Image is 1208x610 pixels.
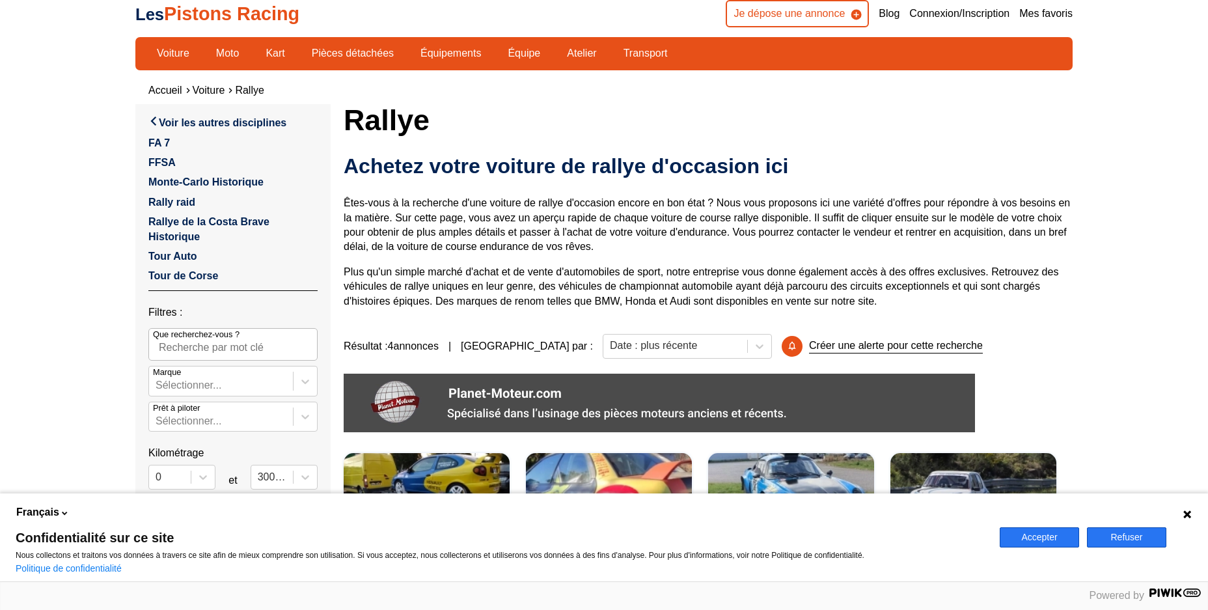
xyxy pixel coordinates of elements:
[208,42,248,64] a: Moto
[148,270,218,281] a: Tour de Corse
[708,453,874,551] a: Alpine A 110 1600S VERSION MAROC BRIANTI 197026
[148,85,182,96] a: Accueil
[344,339,439,354] span: Résultat : 4 annonces
[344,104,1073,135] h1: Rallye
[499,42,549,64] a: Équipe
[303,42,402,64] a: Pièces détachées
[344,153,1073,179] h2: Achetez votre voiture de rallye d'occasion ici
[193,85,225,96] a: Voiture
[412,42,489,64] a: Équipements
[344,265,1073,309] p: Plus qu'un simple marché d'achat et de vente d'automobiles de sport, notre entreprise vous donne ...
[148,176,264,187] a: Monte-Carlo Historique
[526,453,692,551] img: Subaru impreza gt Turbo
[135,3,299,24] a: LesPistons Racing
[148,197,195,208] a: Rally raid
[1019,7,1073,21] a: Mes favoris
[708,453,874,551] img: Alpine A 110 1600S VERSION MAROC BRIANTI 1970
[156,380,158,391] input: MarqueSélectionner...
[809,339,983,354] p: Créer une alerte pour cette recherche
[148,157,176,168] a: FFSA
[344,196,1073,255] p: Êtes-vous à la recherche d'une voiture de rallye d'occasion encore en bon état ? Nous vous propos...
[153,329,240,340] p: Que recherchez-vous ?
[16,551,984,560] p: Nous collectons et traitons vos données à travers ce site afin de mieux comprendre son utilisatio...
[1000,527,1079,548] button: Accepter
[16,531,984,544] span: Confidentialité sur ce site
[448,339,451,354] span: |
[461,339,593,354] p: [GEOGRAPHIC_DATA] par :
[526,453,692,551] a: Subaru impreza gt Turbo 81
[148,42,198,64] a: Voiture
[1090,590,1145,601] span: Powered by
[148,305,318,320] p: Filtres :
[148,216,269,242] a: Rallye de la Costa Brave Historique
[148,251,197,262] a: Tour Auto
[156,471,158,483] input: 0
[558,42,605,64] a: Atelier
[909,7,1009,21] a: Connexion/Inscription
[890,453,1056,551] img: 205 maxi f2000 prix a debattre
[257,42,293,64] a: Kart
[879,7,899,21] a: Blog
[258,471,260,483] input: 300000
[148,137,170,148] a: FA 7
[890,453,1056,551] a: 205 maxi f2000 prix a debattre 83
[344,453,510,551] img: Megane coupé 2 litres
[16,505,59,520] span: Français
[135,5,164,23] span: Les
[16,563,122,574] a: Politique de confidentialité
[344,453,510,551] a: Megane coupé 2 litres 31
[228,473,237,488] p: et
[148,114,286,130] a: Voir les autres disciplines
[1087,527,1166,548] button: Refuser
[615,42,676,64] a: Transport
[153,367,181,378] p: Marque
[148,328,318,361] input: Que recherchez-vous ?
[156,415,158,427] input: Prêt à piloterSélectionner...
[153,402,200,414] p: Prêt à piloter
[148,446,318,460] p: Kilométrage
[235,85,264,96] a: Rallye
